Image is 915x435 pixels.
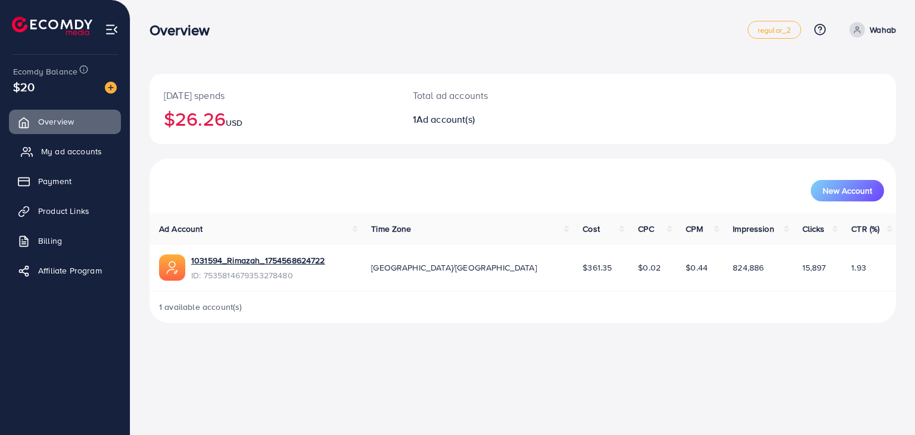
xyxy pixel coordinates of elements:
h2: $26.26 [164,107,384,130]
p: Total ad accounts [413,88,571,102]
span: $361.35 [583,262,612,274]
span: CTR (%) [851,223,879,235]
span: Affiliate Program [38,265,102,276]
a: Wahab [845,22,896,38]
span: New Account [823,187,872,195]
a: Billing [9,229,121,253]
a: Payment [9,169,121,193]
p: [DATE] spends [164,88,384,102]
img: logo [12,17,92,35]
span: Product Links [38,205,89,217]
span: Ad Account [159,223,203,235]
a: regular_2 [748,21,801,39]
span: $0.02 [638,262,661,274]
span: CPC [638,223,653,235]
span: 824,886 [733,262,764,274]
span: CPM [686,223,702,235]
span: [GEOGRAPHIC_DATA]/[GEOGRAPHIC_DATA] [371,262,537,274]
span: USD [226,117,242,129]
span: 1.93 [851,262,866,274]
p: Wahab [870,23,896,37]
span: $20 [13,78,35,95]
span: Overview [38,116,74,128]
span: regular_2 [758,26,791,34]
iframe: Chat [864,381,906,426]
span: Ecomdy Balance [13,66,77,77]
a: My ad accounts [9,139,121,163]
button: New Account [811,180,884,201]
span: $0.44 [686,262,708,274]
h2: 1 [413,114,571,125]
img: menu [105,23,119,36]
span: Billing [38,235,62,247]
h3: Overview [150,21,219,39]
img: ic-ads-acc.e4c84228.svg [159,254,185,281]
span: Clicks [802,223,825,235]
span: Impression [733,223,774,235]
a: Overview [9,110,121,133]
a: Product Links [9,199,121,223]
span: Payment [38,175,71,187]
a: 1031594_Rimazah_1754568624722 [191,254,325,266]
span: Cost [583,223,600,235]
span: Ad account(s) [416,113,475,126]
span: Time Zone [371,223,411,235]
a: Affiliate Program [9,259,121,282]
span: 1 available account(s) [159,301,242,313]
span: My ad accounts [41,145,102,157]
span: 15,897 [802,262,826,274]
span: ID: 7535814679353278480 [191,269,325,281]
img: image [105,82,117,94]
